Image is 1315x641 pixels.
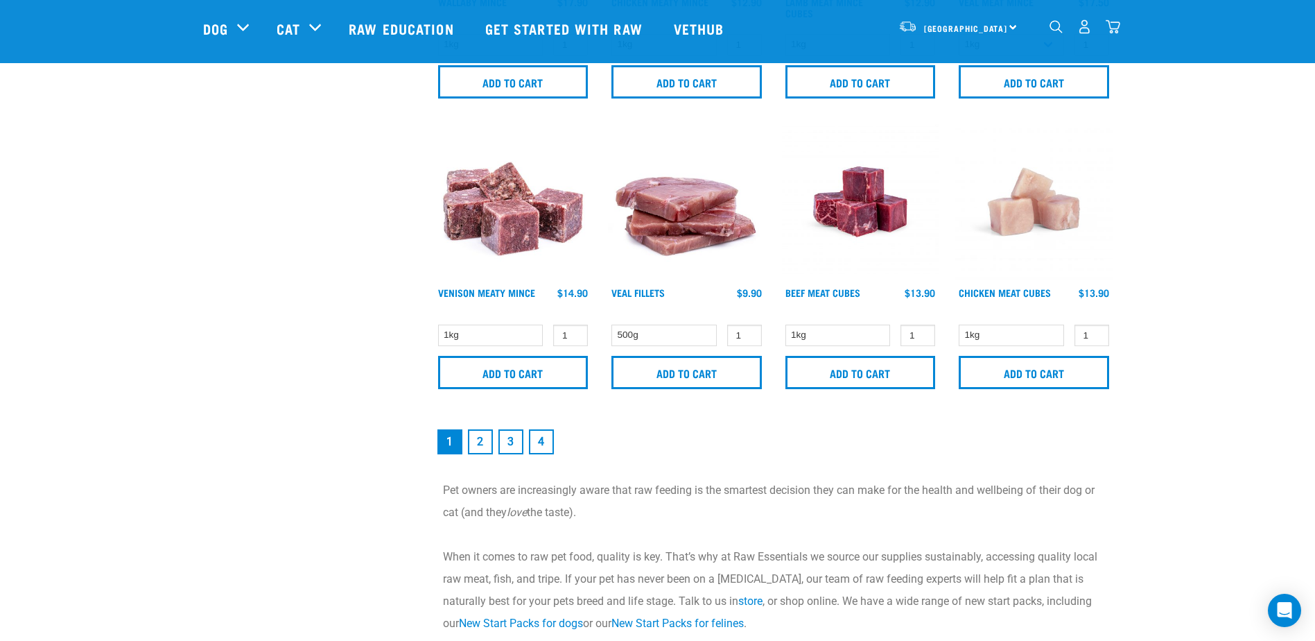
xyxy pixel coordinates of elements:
[277,18,300,39] a: Cat
[459,617,583,630] a: New Start Packs for dogs
[1074,325,1109,346] input: 1
[905,287,935,298] div: $13.90
[203,18,228,39] a: Dog
[785,290,860,295] a: Beef Meat Cubes
[608,123,765,281] img: Stack Of Raw Veal Fillets
[959,290,1051,295] a: Chicken Meat Cubes
[782,123,939,281] img: Beef Meat Cubes 1669
[1079,287,1109,298] div: $13.90
[727,325,762,346] input: 1
[959,65,1109,99] input: Add to cart
[955,123,1113,281] img: Chicken meat
[611,290,665,295] a: Veal Fillets
[335,1,471,56] a: Raw Education
[438,65,589,99] input: Add to cart
[443,479,1104,524] p: Pet owners are increasingly aware that raw feeding is the smartest decision they can make for the...
[498,429,523,454] a: Goto page 3
[900,325,935,346] input: 1
[611,617,744,630] a: New Start Packs for felines
[898,20,917,33] img: van-moving.png
[438,356,589,389] input: Add to cart
[438,290,535,295] a: Venison Meaty Mince
[660,1,742,56] a: Vethub
[435,123,592,281] img: 1117 Venison Meat Mince 01
[785,356,936,389] input: Add to cart
[1050,20,1063,33] img: home-icon-1@2x.png
[785,65,936,99] input: Add to cart
[738,595,763,608] a: store
[1077,19,1092,34] img: user.png
[437,429,462,454] a: Page 1
[557,287,588,298] div: $14.90
[611,356,762,389] input: Add to cart
[553,325,588,346] input: 1
[924,26,1008,31] span: [GEOGRAPHIC_DATA]
[507,506,527,519] em: love
[959,356,1109,389] input: Add to cart
[529,429,554,454] a: Goto page 4
[471,1,660,56] a: Get started with Raw
[1106,19,1120,34] img: home-icon@2x.png
[611,65,762,99] input: Add to cart
[737,287,762,298] div: $9.90
[468,429,493,454] a: Goto page 2
[435,427,1113,457] nav: pagination
[443,546,1104,635] p: When it comes to raw pet food, quality is key. That’s why at Raw Essentials we source our supplie...
[1268,594,1301,627] div: Open Intercom Messenger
